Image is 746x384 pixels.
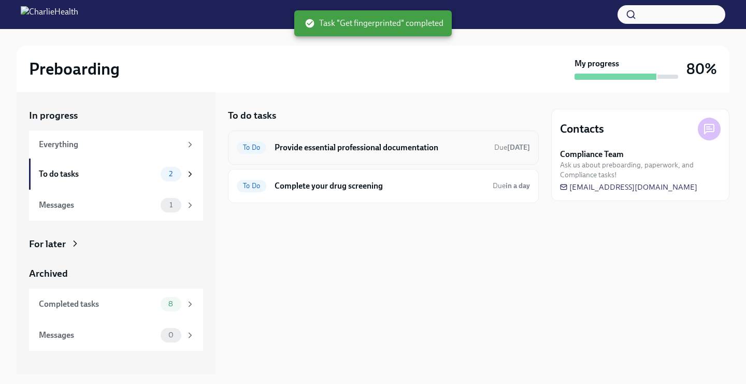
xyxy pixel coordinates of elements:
h4: Contacts [560,121,604,137]
strong: [DATE] [507,143,530,152]
h3: 80% [686,60,717,78]
h6: Complete your drug screening [275,180,484,192]
div: To do tasks [39,168,156,180]
span: 1 [163,201,179,209]
a: Messages1 [29,190,203,221]
a: Archived [29,267,203,280]
span: Due [494,143,530,152]
div: Completed tasks [39,298,156,310]
strong: Compliance Team [560,149,624,160]
a: Everything [29,131,203,159]
img: CharlieHealth [21,6,78,23]
a: To do tasks2 [29,159,203,190]
strong: My progress [575,58,619,69]
span: 0 [162,331,180,339]
div: Messages [39,330,156,341]
span: To Do [237,144,266,151]
a: To DoComplete your drug screeningDuein a day [237,178,530,194]
span: 2 [163,170,179,178]
a: For later [29,237,203,251]
a: [EMAIL_ADDRESS][DOMAIN_NAME] [560,182,697,192]
span: Due [493,181,530,190]
span: September 5th, 2025 09:00 [493,181,530,191]
a: To DoProvide essential professional documentationDue[DATE] [237,139,530,156]
h5: To do tasks [228,109,276,122]
div: Messages [39,200,156,211]
h6: Provide essential professional documentation [275,142,486,153]
a: Messages0 [29,320,203,351]
span: September 4th, 2025 09:00 [494,143,530,152]
div: Everything [39,139,181,150]
span: To Do [237,182,266,190]
span: Ask us about preboarding, paperwork, and Compliance tasks! [560,160,721,180]
a: Completed tasks8 [29,289,203,320]
span: 8 [162,300,179,308]
h2: Preboarding [29,59,120,79]
div: For later [29,237,66,251]
a: In progress [29,109,203,122]
strong: in a day [506,181,530,190]
span: Task "Get fingerprinted" completed [305,18,443,29]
